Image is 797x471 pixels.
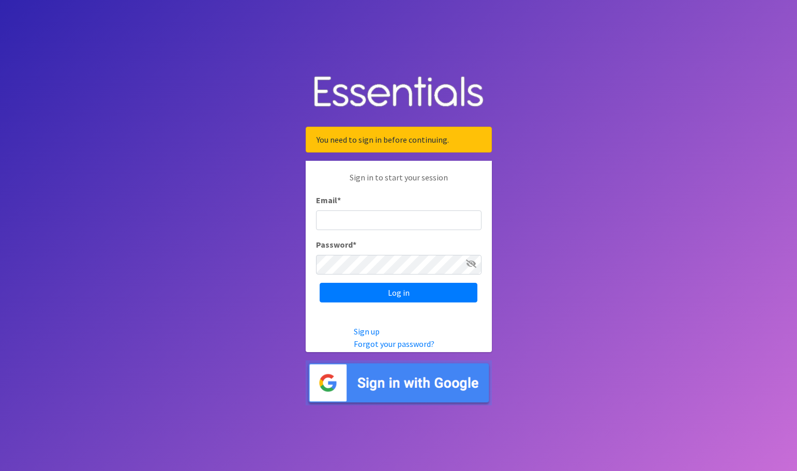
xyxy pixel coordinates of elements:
[306,360,492,405] img: Sign in with Google
[316,194,341,206] label: Email
[320,283,477,302] input: Log in
[353,239,356,250] abbr: required
[316,171,482,194] p: Sign in to start your session
[306,127,492,153] div: You need to sign in before continuing.
[354,339,434,349] a: Forgot your password?
[306,66,492,119] img: Human Essentials
[354,326,380,337] a: Sign up
[337,195,341,205] abbr: required
[316,238,356,251] label: Password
